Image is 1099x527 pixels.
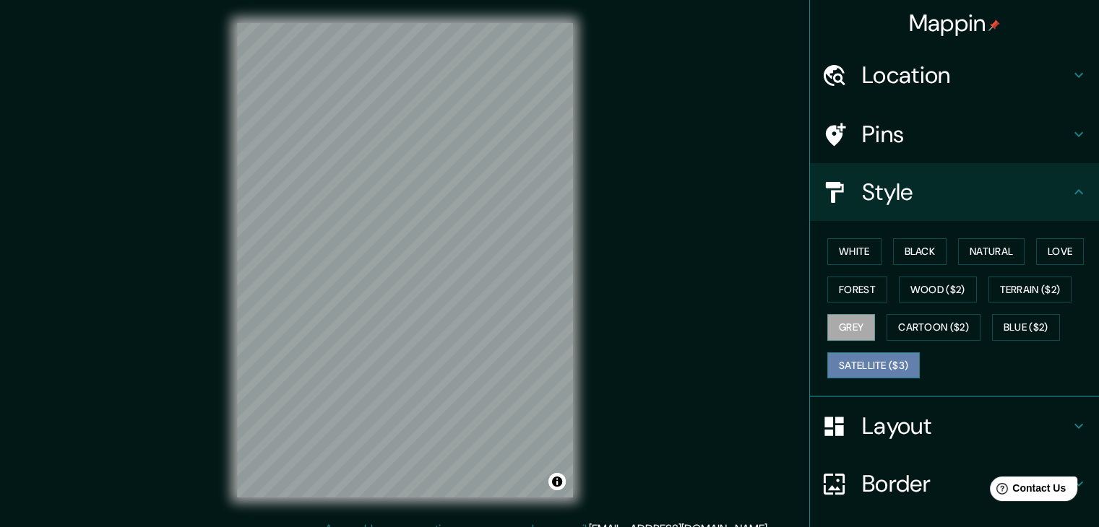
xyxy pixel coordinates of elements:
div: Layout [810,397,1099,455]
button: Forest [827,276,887,303]
h4: Pins [862,120,1070,149]
h4: Border [862,469,1070,498]
button: Blue ($2) [992,314,1060,341]
button: Terrain ($2) [988,276,1072,303]
div: Location [810,46,1099,104]
button: Black [893,238,947,265]
h4: Layout [862,411,1070,440]
h4: Location [862,61,1070,90]
canvas: Map [237,23,573,497]
h4: Style [862,178,1070,206]
button: White [827,238,882,265]
div: Style [810,163,1099,221]
button: Toggle attribution [548,473,566,490]
h4: Mappin [909,9,1001,38]
img: pin-icon.png [988,19,1000,31]
div: Border [810,455,1099,513]
div: Pins [810,105,1099,163]
button: Natural [958,238,1025,265]
button: Grey [827,314,875,341]
iframe: Help widget launcher [970,471,1083,511]
button: Love [1036,238,1084,265]
button: Cartoon ($2) [887,314,981,341]
button: Wood ($2) [899,276,977,303]
button: Satellite ($3) [827,352,920,379]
